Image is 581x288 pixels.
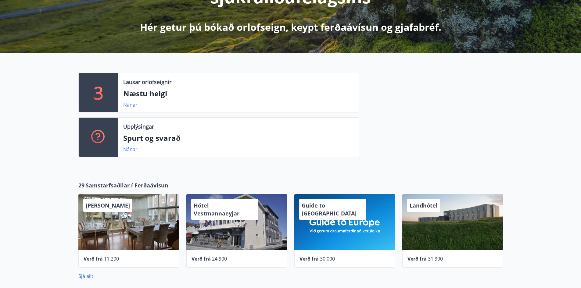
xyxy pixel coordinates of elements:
[123,78,171,86] p: Lausar orlofseignir
[86,181,168,189] span: Samstarfsaðilar í Ferðaávísun
[140,20,441,34] p: Hér getur þú bókað orlofseign, keypt ferðaávísun og gjafabréf.
[212,255,227,262] span: 24.900
[407,255,427,262] span: Verð frá
[299,255,319,262] span: Verð frá
[123,146,138,153] a: Nánar
[410,202,438,209] span: Landhótel
[320,255,335,262] span: 30.000
[94,81,103,104] p: 3
[104,255,119,262] span: 11.200
[78,273,93,279] a: Sjá allt
[123,133,354,143] p: Spurt og svarað
[123,123,154,130] p: Upplýsingar
[194,202,239,217] span: Hótel Vestmannaeyjar
[192,255,211,262] span: Verð frá
[123,101,138,108] a: Nánar
[84,255,103,262] span: Verð frá
[123,88,354,99] p: Næstu helgi
[302,202,357,217] span: Guide to [GEOGRAPHIC_DATA]
[428,255,443,262] span: 31.900
[86,202,130,209] span: [PERSON_NAME]
[78,181,84,189] span: 29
